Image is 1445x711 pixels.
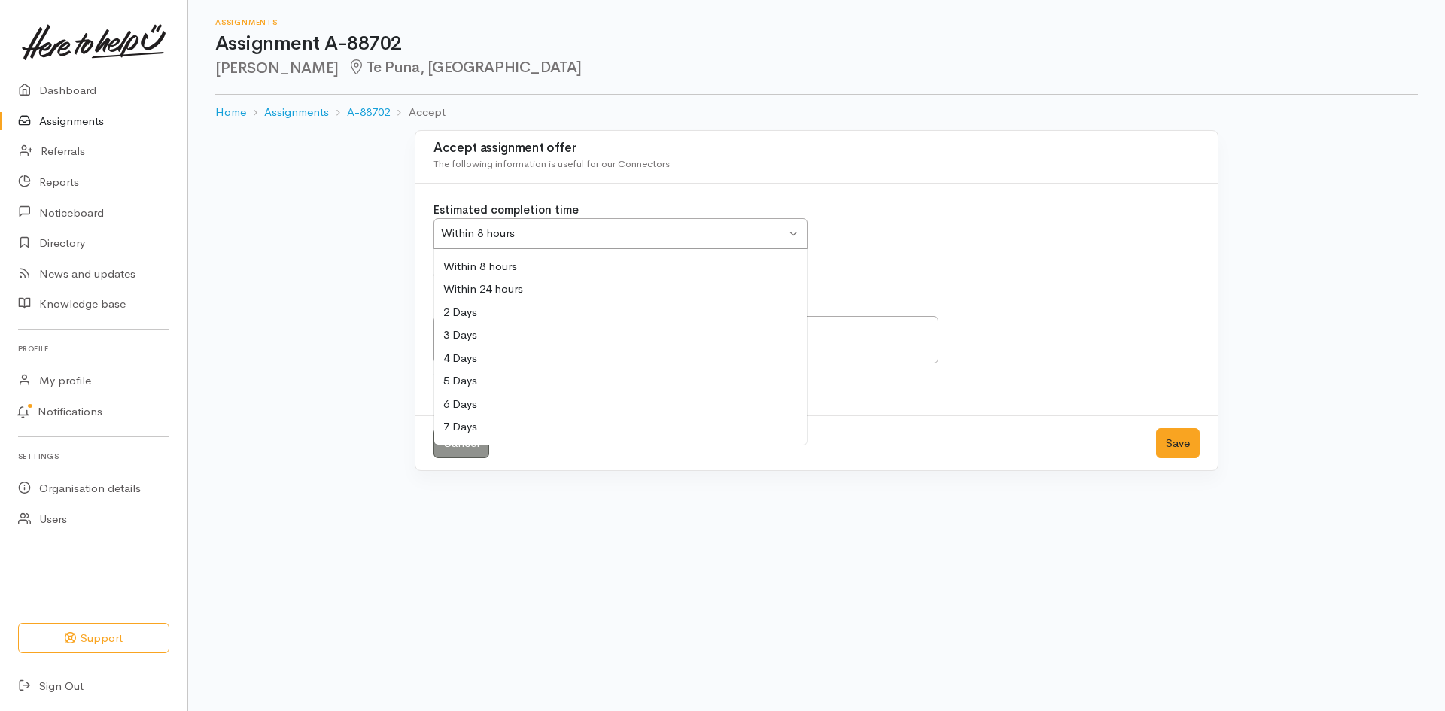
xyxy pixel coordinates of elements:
[18,623,169,654] button: Support
[441,225,786,242] div: Within 8 hours
[434,369,807,393] div: 5 Days
[215,33,1418,55] h1: Assignment A-88702
[215,59,1418,77] h2: [PERSON_NAME]
[215,95,1418,130] nav: breadcrumb
[348,58,582,77] span: Te Puna, [GEOGRAPHIC_DATA]
[1156,428,1200,459] button: Save
[215,18,1418,26] h6: Assignments
[347,104,390,121] a: A-88702
[434,301,807,324] div: 2 Days
[215,104,246,121] a: Home
[433,202,579,219] label: Estimated completion time
[433,141,1200,156] h3: Accept assignment offer
[434,255,807,278] div: Within 8 hours
[434,347,807,370] div: 4 Days
[434,393,807,416] div: 6 Days
[18,339,169,359] h6: Profile
[390,104,445,121] li: Accept
[434,415,807,439] div: 7 Days
[434,324,807,347] div: 3 Days
[264,104,329,121] a: Assignments
[18,446,169,466] h6: Settings
[434,278,807,301] div: Within 24 hours
[433,157,670,170] span: The following information is useful for our Connectors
